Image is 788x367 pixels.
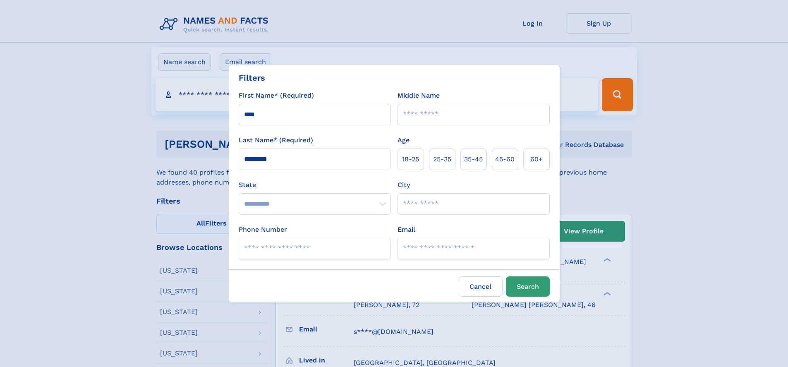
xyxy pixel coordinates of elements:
[239,180,391,190] label: State
[398,135,410,145] label: Age
[239,135,313,145] label: Last Name* (Required)
[459,276,503,297] label: Cancel
[398,91,440,101] label: Middle Name
[433,154,451,164] span: 25‑35
[239,91,314,101] label: First Name* (Required)
[402,154,419,164] span: 18‑25
[398,225,415,235] label: Email
[495,154,515,164] span: 45‑60
[530,154,543,164] span: 60+
[464,154,483,164] span: 35‑45
[239,225,287,235] label: Phone Number
[506,276,550,297] button: Search
[398,180,410,190] label: City
[239,72,265,84] div: Filters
